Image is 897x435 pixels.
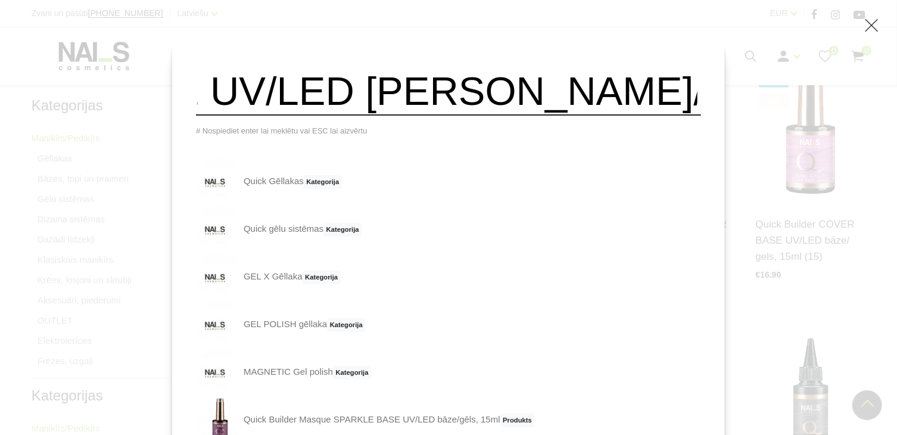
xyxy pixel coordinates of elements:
a: Quick gēlu sistēmasKategorija [196,206,362,253]
span: Kategorija [323,223,362,237]
span: Produkts [500,414,535,428]
a: GEL X GēllakaKategorija [196,253,341,301]
span: Kategorija [327,318,365,333]
a: GEL POLISH gēllakaKategorija [196,301,365,349]
span: Kategorija [303,271,341,285]
span: Kategorija [333,366,371,380]
span: # Nospiediet enter lai meklētu vai ESC lai aizvērtu [196,126,367,135]
span: Kategorija [304,175,342,189]
a: MAGNETIC Gel polishKategorija [196,349,371,396]
a: Quick GēllakasKategorija [196,158,342,206]
input: Meklēt produktus ... [196,67,701,116]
